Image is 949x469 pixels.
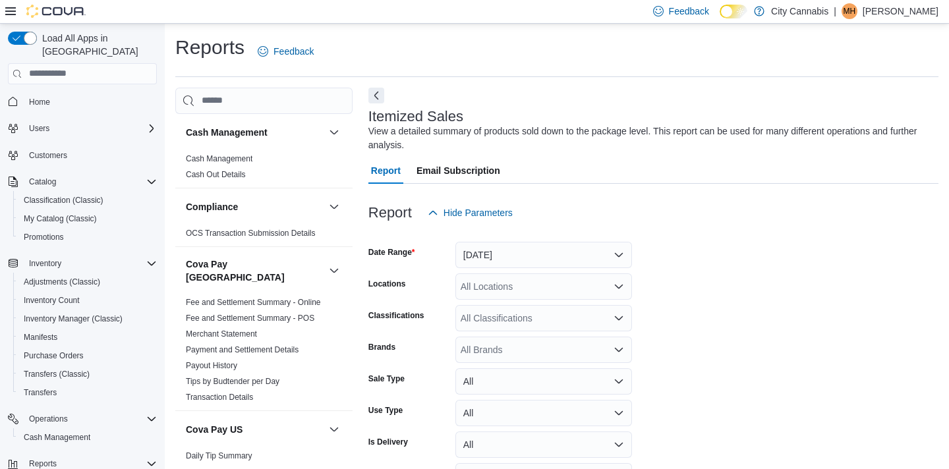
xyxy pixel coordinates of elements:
div: View a detailed summary of products sold down to the package level. This report can be used for m... [368,124,932,152]
button: Customers [3,146,162,165]
div: Cova Pay US [175,448,353,469]
span: My Catalog (Classic) [24,213,97,224]
label: Brands [368,342,395,352]
a: Transfers [18,385,62,400]
button: Manifests [13,328,162,346]
button: Home [3,92,162,111]
a: Cash Out Details [186,170,246,179]
img: Cova [26,5,86,18]
div: Cash Management [175,151,353,188]
button: Adjustments (Classic) [13,273,162,291]
button: Cash Management [13,428,162,447]
span: Purchase Orders [24,350,84,361]
button: Cova Pay [GEOGRAPHIC_DATA] [186,258,324,284]
label: Sale Type [368,373,405,384]
button: My Catalog (Classic) [13,209,162,228]
span: Operations [29,414,68,424]
button: Compliance [186,200,324,213]
a: Transfers (Classic) [18,366,95,382]
span: Users [24,121,157,136]
span: MH [844,3,856,19]
button: Users [3,119,162,138]
span: My Catalog (Classic) [18,211,157,227]
a: Inventory Manager (Classic) [18,311,128,327]
button: Operations [24,411,73,427]
a: Feedback [252,38,319,65]
button: Hide Parameters [422,200,518,226]
button: Open list of options [614,313,624,323]
a: Cash Management [186,154,252,163]
button: Catalog [3,173,162,191]
span: Cash Management [18,429,157,445]
p: [PERSON_NAME] [863,3,938,19]
a: Customers [24,148,72,163]
a: Inventory Count [18,292,85,308]
span: Manifests [24,332,57,343]
input: Dark Mode [720,5,747,18]
a: Purchase Orders [18,348,89,364]
span: Promotions [24,232,64,242]
span: Feedback [669,5,709,18]
span: Inventory [29,258,61,269]
button: Inventory [3,254,162,273]
div: Cova Pay [GEOGRAPHIC_DATA] [175,294,353,410]
button: All [455,431,632,458]
span: Users [29,123,49,134]
button: [DATE] [455,242,632,268]
span: Transfers (Classic) [24,369,90,379]
span: Inventory Count [24,295,80,306]
span: Adjustments (Classic) [18,274,157,290]
span: Inventory Manager (Classic) [18,311,157,327]
h3: Itemized Sales [368,109,463,124]
span: Payout History [186,360,237,371]
span: Catalog [29,177,56,187]
button: Next [368,88,384,103]
span: Classification (Classic) [18,192,157,208]
p: | [834,3,836,19]
span: Cash Out Details [186,169,246,180]
button: Cash Management [186,126,324,139]
span: Purchase Orders [18,348,157,364]
span: Inventory Manager (Classic) [24,314,123,324]
span: Promotions [18,229,157,245]
div: Compliance [175,225,353,246]
span: Customers [24,147,157,163]
label: Date Range [368,247,415,258]
button: Promotions [13,228,162,246]
label: Locations [368,279,406,289]
button: Inventory [24,256,67,271]
a: Daily Tip Summary [186,451,252,460]
span: Transfers [24,387,57,398]
button: All [455,368,632,395]
button: Catalog [24,174,61,190]
button: Compliance [326,199,342,215]
span: Home [29,97,50,107]
span: Adjustments (Classic) [24,277,100,287]
button: Cova Pay US [186,423,324,436]
button: All [455,400,632,426]
span: Catalog [24,174,157,190]
span: Reports [29,458,57,469]
span: OCS Transaction Submission Details [186,228,316,238]
a: Payment and Settlement Details [186,345,299,354]
a: Fee and Settlement Summary - POS [186,314,314,323]
span: Inventory [24,256,157,271]
span: Inventory Count [18,292,157,308]
span: Classification (Classic) [24,195,103,206]
a: OCS Transaction Submission Details [186,229,316,238]
h3: Compliance [186,200,238,213]
span: Transfers [18,385,157,400]
a: Tips by Budtender per Day [186,377,279,386]
p: City Cannabis [771,3,828,19]
button: Classification (Classic) [13,191,162,209]
label: Is Delivery [368,437,408,447]
button: Transfers (Classic) [13,365,162,383]
h3: Cash Management [186,126,268,139]
button: Transfers [13,383,162,402]
span: Fee and Settlement Summary - Online [186,297,321,308]
span: Load All Apps in [GEOGRAPHIC_DATA] [37,32,157,58]
span: Fee and Settlement Summary - POS [186,313,314,323]
span: Email Subscription [417,157,500,184]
